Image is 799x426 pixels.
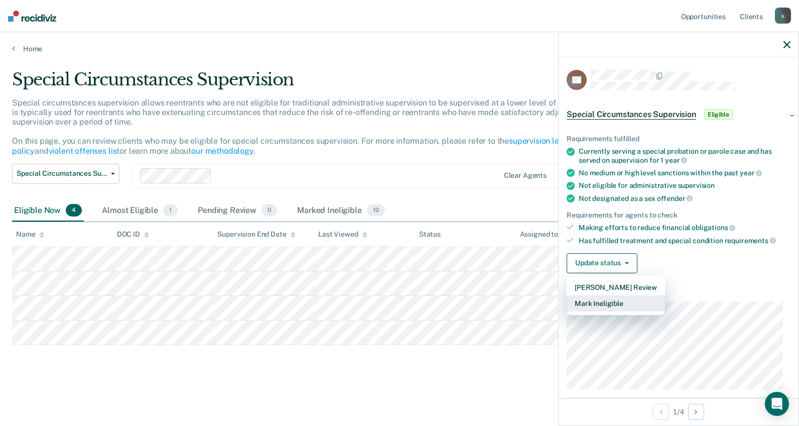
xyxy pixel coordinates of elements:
[17,169,107,178] span: Special Circumstances Supervision
[704,110,733,120] span: Eligible
[8,11,56,22] img: Recidiviz
[567,253,637,273] button: Update status
[117,230,149,239] div: DOC ID
[100,200,180,222] div: Almost Eligible
[653,404,669,420] button: Previous Opportunity
[12,200,84,222] div: Eligible Now
[567,289,790,298] dt: Supervision
[579,147,790,164] div: Currently serving a special probation or parole case and has served on supervision for 1
[49,146,120,156] a: violent offenses list
[559,398,798,425] div: 1 / 4
[567,295,665,311] button: Mark Ineligible
[579,236,790,245] div: Has fulfilled treatment and special condition
[567,110,696,120] span: Special Circumstances Supervision
[579,168,790,177] div: No medium or high level sanctions within the past
[12,69,611,98] div: Special Circumstances Supervision
[217,230,295,239] div: Supervision End Date
[657,194,693,202] span: offender
[688,404,704,420] button: Next Opportunity
[765,392,789,416] div: Open Intercom Messenger
[196,200,279,222] div: Pending Review
[579,223,790,232] div: Making efforts to reduce financial
[567,135,790,143] div: Requirements fulfilled
[504,171,547,180] div: Clear agents
[12,44,787,53] a: Home
[567,279,665,295] button: [PERSON_NAME] Review
[261,204,277,217] span: 0
[12,98,608,156] p: Special circumstances supervision allows reentrants who are not eligible for traditional administ...
[12,136,574,155] a: supervision levels policy
[191,146,253,156] a: our methodology
[66,204,82,217] span: 4
[740,169,762,177] span: year
[163,204,178,217] span: 1
[318,230,367,239] div: Last Viewed
[775,8,791,24] div: s
[520,230,567,239] div: Assigned to
[419,230,441,239] div: Status
[579,181,790,190] div: Not eligible for administrative
[16,230,44,239] div: Name
[559,98,798,131] div: Special Circumstances SupervisionEligible
[665,156,687,164] span: year
[678,181,715,189] span: supervision
[567,211,790,220] div: Requirements for agents to check
[692,224,735,232] span: obligations
[579,194,790,203] div: Not designated as a sex
[367,204,385,217] span: 10
[295,200,386,222] div: Marked Ineligible
[725,237,776,245] span: requirements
